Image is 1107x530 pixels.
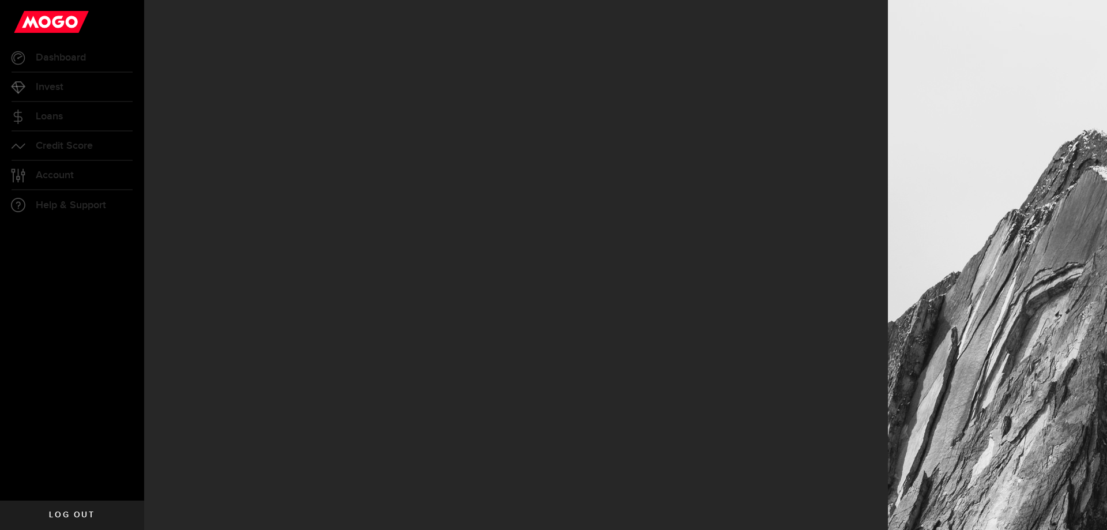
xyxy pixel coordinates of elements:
span: Invest [36,82,63,92]
span: Loans [36,111,63,122]
span: Log out [49,511,95,519]
span: Help & Support [36,200,106,211]
span: Dashboard [36,52,86,63]
span: Account [36,170,74,181]
span: Credit Score [36,141,93,151]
